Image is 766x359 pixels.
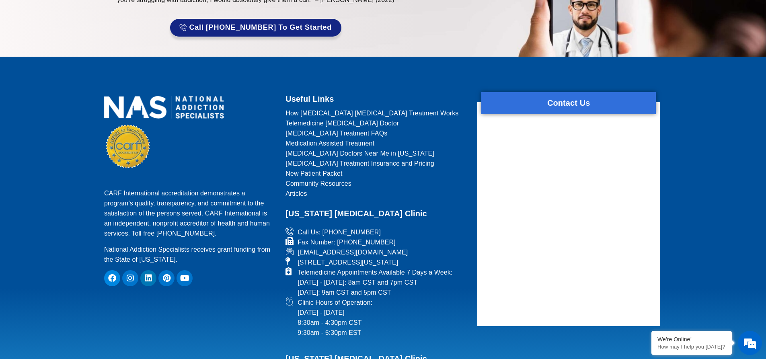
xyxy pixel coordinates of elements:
[285,168,342,178] span: New Patient Packet
[296,257,398,267] span: [STREET_ADDRESS][US_STATE]
[4,220,153,248] textarea: Type your message and hit 'Enter'
[104,188,275,238] p: CARF International accreditation demonstrates a program’s quality, transparency, and commitment t...
[54,42,147,53] div: Chat with us now
[9,41,21,53] div: Navigation go back
[296,237,396,247] span: Fax Number: [PHONE_NUMBER]
[285,207,467,221] h2: [US_STATE] [MEDICAL_DATA] Clinic
[189,24,332,32] span: Call [PHONE_NUMBER] to Get Started
[477,102,660,326] div: form widget
[285,148,434,158] span: [MEDICAL_DATA] Doctors Near Me in [US_STATE]
[296,267,452,297] span: Telemedicine Appointments Available 7 Days a Week: [DATE] - [DATE]: 8am CST and 7pm CST [DATE]: 9...
[132,4,151,23] div: Minimize live chat window
[285,92,467,106] h2: Useful Links
[47,101,111,183] span: We're online!
[285,148,467,158] a: [MEDICAL_DATA] Doctors Near Me in [US_STATE]
[285,128,467,138] a: [MEDICAL_DATA] Treatment FAQs
[285,158,434,168] span: [MEDICAL_DATA] Treatment Insurance and Pricing
[477,122,660,323] iframe: website contact us form
[285,118,399,128] span: Telemedicine [MEDICAL_DATA] Doctor
[481,96,656,110] h2: Contact Us
[285,118,467,128] a: Telemedicine [MEDICAL_DATA] Doctor
[106,125,150,168] img: CARF Seal
[285,227,467,237] a: Call Us: [PHONE_NUMBER]
[657,336,726,343] div: We're Online!
[285,168,467,178] a: New Patient Packet
[657,344,726,350] p: How may I help you today?
[285,108,467,118] a: How [MEDICAL_DATA] [MEDICAL_DATA] Treatment Works
[285,158,467,168] a: [MEDICAL_DATA] Treatment Insurance and Pricing
[285,108,458,118] span: How [MEDICAL_DATA] [MEDICAL_DATA] Treatment Works
[170,19,341,37] a: Call [PHONE_NUMBER] to Get Started
[285,189,467,199] a: Articles
[285,237,467,247] a: Fax Number: [PHONE_NUMBER]
[285,138,467,148] a: Medication Assisted Treatment
[104,96,224,119] img: national addiction specialists online suboxone doctors clinic for opioid addiction treatment
[285,189,307,199] span: Articles
[285,178,351,189] span: Community Resources
[296,227,381,237] span: Call Us: [PHONE_NUMBER]
[296,297,372,338] span: Clinic Hours of Operation: [DATE] - [DATE] 8:30am - 4:30pm CST 9:30am - 5:30pm EST
[285,178,467,189] a: Community Resources
[285,138,374,148] span: Medication Assisted Treatment
[296,247,408,257] span: [EMAIL_ADDRESS][DOMAIN_NAME]
[285,128,387,138] span: [MEDICAL_DATA] Treatment FAQs
[104,244,275,265] p: National Addiction Specialists receives grant funding from the State of [US_STATE].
